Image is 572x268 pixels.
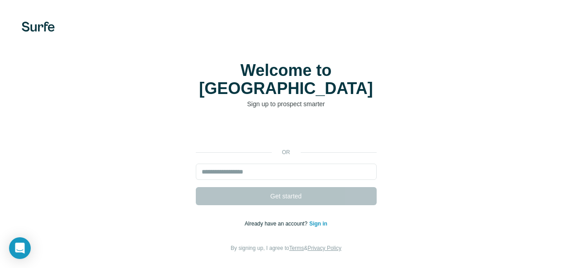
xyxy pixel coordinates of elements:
span: Already have an account? [245,221,309,227]
a: Terms [289,245,304,251]
span: By signing up, I agree to & [231,245,341,251]
iframe: 「使用 Google 帳戶登入」按鈕 [191,122,381,142]
p: or [272,148,301,156]
h1: Welcome to [GEOGRAPHIC_DATA] [196,61,377,98]
div: Open Intercom Messenger [9,237,31,259]
img: Surfe's logo [22,22,55,32]
p: Sign up to prospect smarter [196,99,377,108]
a: Sign in [309,221,327,227]
a: Privacy Policy [307,245,341,251]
